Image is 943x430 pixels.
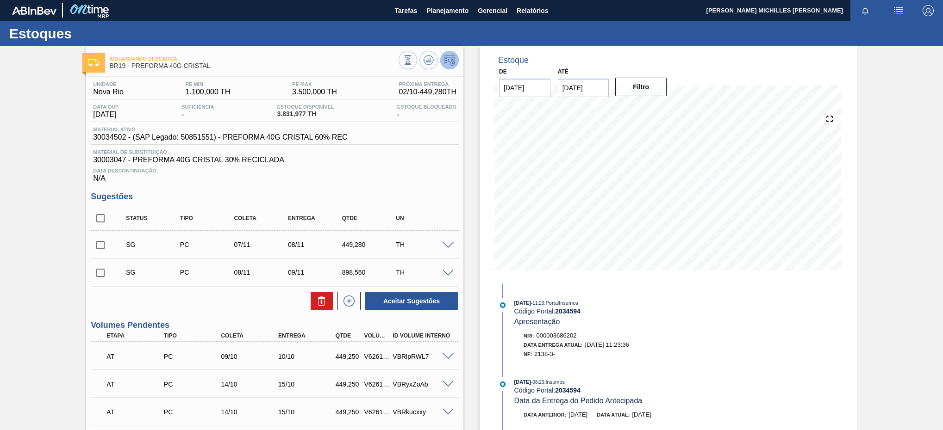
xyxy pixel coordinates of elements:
[393,215,454,221] div: UN
[568,411,587,418] span: [DATE]
[292,81,337,87] span: PE MAX
[395,104,459,119] div: -
[93,104,119,110] span: Data out
[524,342,583,348] span: Data Entrega Atual:
[276,381,340,388] div: 15/10/2025
[524,351,532,357] span: NF:
[179,104,216,119] div: -
[9,28,174,39] h1: Estoques
[632,411,651,418] span: [DATE]
[555,387,581,394] strong: 2034594
[93,168,456,173] span: Data Descontinuação
[524,412,566,418] span: Data anterior:
[361,291,459,311] div: Aceitar Sugestões
[178,269,238,276] div: Pedido de Compra
[514,397,643,405] span: Data da Entrega do Pedido Antecipada
[333,408,363,416] div: 449,250
[93,81,124,87] span: Unidade
[426,5,468,16] span: Planejamento
[219,381,283,388] div: 14/10/2025
[104,332,169,339] div: Etapa
[893,5,904,16] img: userActions
[104,402,169,422] div: Aguardando Informações de Transporte
[186,81,231,87] span: PE MIN
[162,332,226,339] div: Tipo
[399,88,456,96] span: 02/10 - 449,280 TH
[365,292,458,310] button: Aceitar Sugestões
[555,307,581,315] strong: 2034594
[292,88,337,96] span: 3.500,000 TH
[276,353,340,360] div: 10/10/2025
[514,379,531,385] span: [DATE]
[558,79,609,97] input: dd/mm/yyyy
[162,353,226,360] div: Pedido de Compra
[93,133,347,141] span: 30034502 - (SAP Legado: 50851551) - PREFORMA 40G CRISTAL 60% REC
[286,241,346,248] div: 08/11/2025
[500,302,506,308] img: atual
[277,111,334,117] span: 3.831,977 TH
[517,5,548,16] span: Relatórios
[544,379,565,385] span: : Insumos
[362,408,392,416] div: V626180
[276,332,340,339] div: Entrega
[286,269,346,276] div: 09/11/2025
[544,300,578,306] span: : PortalInsumos
[93,111,119,119] span: [DATE]
[923,5,934,16] img: Logout
[340,269,400,276] div: 898,560
[390,332,455,339] div: Id Volume Interno
[333,381,363,388] div: 449,250
[231,269,292,276] div: 08/11/2025
[394,5,417,16] span: Tarefas
[499,79,550,97] input: dd/mm/yyyy
[106,381,166,388] p: AT
[178,215,238,221] div: Tipo
[162,408,226,416] div: Pedido de Compra
[514,307,734,315] div: Código Portal:
[104,346,169,367] div: Aguardando Informações de Transporte
[615,78,667,96] button: Filtro
[478,5,507,16] span: Gerencial
[362,381,392,388] div: V626179
[399,51,417,69] button: Visão Geral dos Estoques
[104,374,169,394] div: Aguardando Informações de Transporte
[362,332,392,339] div: Volume Portal
[585,341,629,348] span: [DATE] 11:23:36
[440,51,459,69] button: Desprogramar Estoque
[93,88,124,96] span: Nova Rio
[91,192,459,202] h3: Sugestões
[219,353,283,360] div: 09/10/2025
[537,332,577,339] span: 000003686202
[393,241,454,248] div: TH
[340,241,400,248] div: 449,280
[390,408,455,416] div: VBRkucxxy
[850,4,880,17] button: Notificações
[186,88,231,96] span: 1.100,000 TH
[534,350,555,357] span: 2138-3-
[558,68,568,75] label: Até
[514,300,531,306] span: [DATE]
[333,353,363,360] div: 449,250
[12,6,56,15] img: TNhmsLtSVTkK8tSr43FrP2fwEKptu5GPRR3wAAAABJRU5ErkJggg==
[219,408,283,416] div: 14/10/2025
[109,62,399,69] span: BR19 - PREFORMA 40G CRISTAL
[88,59,100,66] img: Ícone
[286,215,346,221] div: Entrega
[306,292,333,310] div: Excluir Sugestões
[531,301,544,306] span: - 11:23
[531,380,544,385] span: - 08:23
[106,408,166,416] p: AT
[124,241,184,248] div: Sugestão Criada
[524,333,534,338] span: Nri:
[397,104,456,110] span: Estoque Bloqueado
[333,292,361,310] div: Nova sugestão
[500,381,506,387] img: atual
[499,68,507,75] label: De
[276,408,340,416] div: 15/10/2025
[340,215,400,221] div: Qtde
[277,104,334,110] span: Estoque Disponível
[93,156,456,164] span: 30003047 - PREFORMA 40G CRISTAL 30% RECICLADA
[124,269,184,276] div: Sugestão Criada
[93,149,456,155] span: Material de Substituição
[219,332,283,339] div: Coleta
